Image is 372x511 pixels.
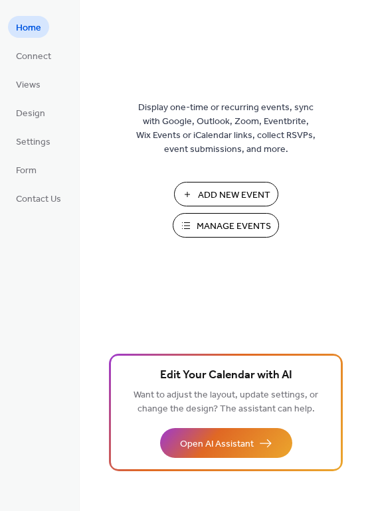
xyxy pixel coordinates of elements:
span: Design [16,107,45,121]
span: Open AI Assistant [180,437,254,451]
span: Edit Your Calendar with AI [160,366,292,385]
span: Display one-time or recurring events, sync with Google, Outlook, Zoom, Eventbrite, Wix Events or ... [136,101,316,157]
button: Add New Event [174,182,278,206]
span: Views [16,78,41,92]
span: Manage Events [197,220,271,234]
span: Form [16,164,37,178]
a: Home [8,16,49,38]
a: Settings [8,130,58,152]
a: Contact Us [8,187,69,209]
button: Open AI Assistant [160,428,292,458]
a: Connect [8,44,59,66]
button: Manage Events [173,213,279,238]
a: Views [8,73,48,95]
span: Want to adjust the layout, update settings, or change the design? The assistant can help. [134,386,318,418]
span: Contact Us [16,192,61,206]
a: Design [8,102,53,123]
a: Form [8,159,45,181]
span: Settings [16,135,50,149]
span: Home [16,21,41,35]
span: Connect [16,50,51,64]
span: Add New Event [198,188,270,202]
